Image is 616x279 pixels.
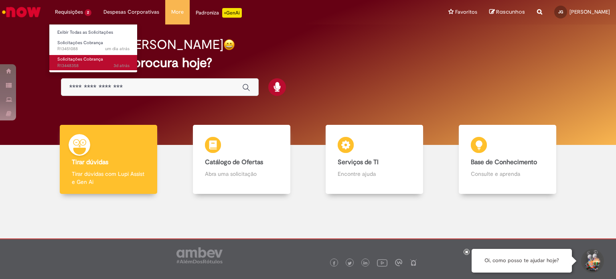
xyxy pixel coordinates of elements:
span: Rascunhos [496,8,525,16]
p: Abra uma solicitação [205,170,278,178]
img: ServiceNow [1,4,42,20]
button: Iniciar Conversa de Suporte [580,249,604,273]
span: Despesas Corporativas [103,8,159,16]
span: um dia atrás [105,46,130,52]
ul: Requisições [49,24,138,73]
img: logo_footer_naosei.png [410,259,417,266]
p: Tirar dúvidas com Lupi Assist e Gen Ai [72,170,145,186]
h2: O que você procura hoje? [61,56,555,70]
h2: Boa tarde, [PERSON_NAME] [61,38,223,52]
a: Aberto R13451088 : Solicitações Cobrança [49,39,138,53]
b: Base de Conhecimento [471,158,537,166]
b: Tirar dúvidas [72,158,108,166]
a: Serviços de TI Encontre ajuda [308,125,441,194]
p: Consulte e aprenda [471,170,544,178]
span: 2 [85,9,91,16]
img: logo_footer_facebook.png [332,261,336,265]
b: Serviços de TI [338,158,379,166]
a: Base de Conhecimento Consulte e aprenda [441,125,574,194]
div: Padroniza [196,8,242,18]
span: Solicitações Cobrança [57,56,103,62]
time: 26/08/2025 13:35:01 [113,63,130,69]
span: Solicitações Cobrança [57,40,103,46]
p: Encontre ajuda [338,170,411,178]
img: logo_footer_youtube.png [377,257,387,268]
img: happy-face.png [223,39,235,51]
img: logo_footer_workplace.png [395,259,402,266]
a: Rascunhos [489,8,525,16]
span: JG [558,9,563,14]
span: 3d atrás [113,63,130,69]
span: R13451088 [57,46,130,52]
span: R13448358 [57,63,130,69]
span: Favoritos [455,8,477,16]
b: Catálogo de Ofertas [205,158,263,166]
a: Aberto R13448358 : Solicitações Cobrança [49,55,138,70]
a: Exibir Todas as Solicitações [49,28,138,37]
img: logo_footer_linkedin.png [363,261,367,266]
span: Requisições [55,8,83,16]
span: [PERSON_NAME] [569,8,610,15]
img: logo_footer_twitter.png [348,261,352,265]
p: +GenAi [222,8,242,18]
time: 27/08/2025 09:35:08 [105,46,130,52]
img: logo_footer_ambev_rotulo_gray.png [176,247,223,263]
div: Oi, como posso te ajudar hoje? [472,249,572,273]
span: More [171,8,184,16]
a: Tirar dúvidas Tirar dúvidas com Lupi Assist e Gen Ai [42,125,175,194]
a: Catálogo de Ofertas Abra uma solicitação [175,125,308,194]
